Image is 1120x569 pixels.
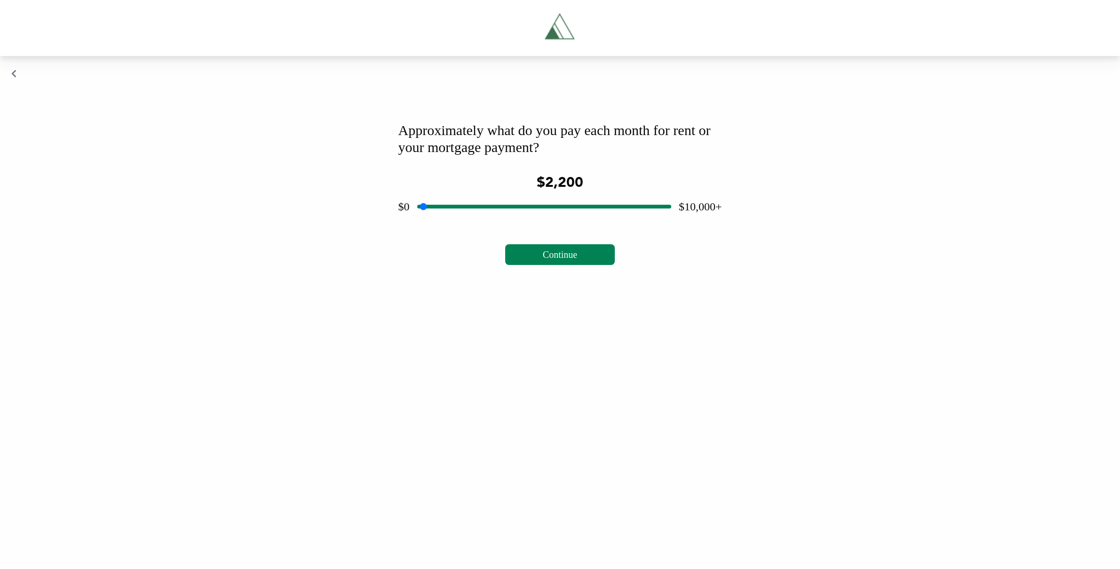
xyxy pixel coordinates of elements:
span: $2,200 [537,176,583,190]
div: Approximately what do you pay each month for rent or your mortgage payment? [398,122,722,156]
span: $0 [398,200,410,213]
a: Tryascend.com [497,8,623,48]
button: Continue [505,244,615,265]
span: $10,000+ [679,200,722,213]
span: Continue [543,249,577,260]
img: Tryascend.com [539,8,581,48]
